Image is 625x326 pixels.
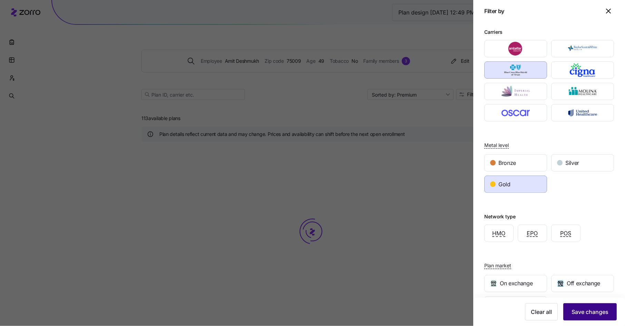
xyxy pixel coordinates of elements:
[490,85,541,98] img: Imperial Health Plan
[563,303,617,320] button: Save changes
[490,106,541,120] img: Oscar
[490,42,541,56] img: Ambetter
[493,229,506,238] span: HMO
[484,8,597,15] h1: Filter by
[525,303,558,320] button: Clear all
[484,28,503,36] div: Carriers
[567,279,600,288] span: Off exchange
[531,308,552,316] span: Clear all
[557,85,608,98] img: Molina
[490,63,541,77] img: Blue Cross and Blue Shield of Texas
[484,262,511,269] span: Plan market
[560,229,572,238] span: POS
[498,180,510,189] span: Gold
[557,106,608,120] img: UnitedHealthcare
[565,159,579,167] span: Silver
[498,159,516,167] span: Bronze
[500,279,533,288] span: On exchange
[572,308,608,316] span: Save changes
[484,213,516,220] div: Network type
[557,42,608,56] img: Baylor Scott & White
[557,63,608,77] img: Cigna Healthcare
[484,142,509,149] span: Metal level
[527,229,538,238] span: EPO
